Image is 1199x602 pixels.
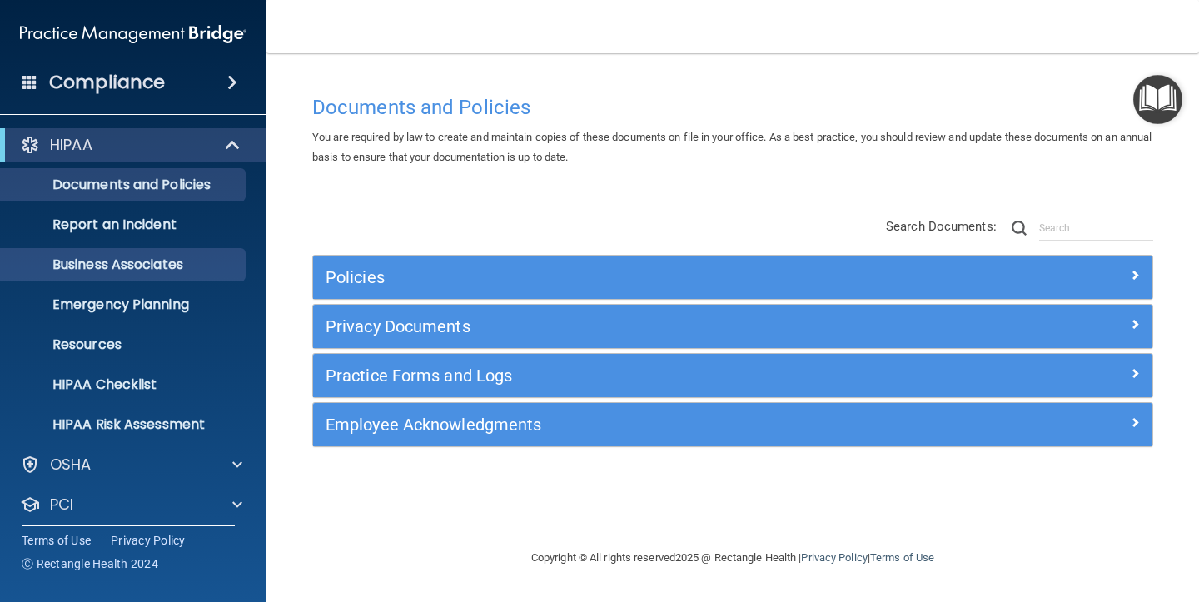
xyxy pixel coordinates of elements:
[326,415,930,434] h5: Employee Acknowledgments
[11,296,238,313] p: Emergency Planning
[1039,216,1153,241] input: Search
[11,256,238,273] p: Business Associates
[50,455,92,475] p: OSHA
[11,376,238,393] p: HIPAA Checklist
[326,317,930,336] h5: Privacy Documents
[326,411,1140,438] a: Employee Acknowledgments
[20,17,246,51] img: PMB logo
[49,71,165,94] h4: Compliance
[326,264,1140,291] a: Policies
[20,495,242,515] a: PCI
[22,532,91,549] a: Terms of Use
[312,131,1152,163] span: You are required by law to create and maintain copies of these documents on file in your office. ...
[326,268,930,286] h5: Policies
[326,362,1140,389] a: Practice Forms and Logs
[50,495,73,515] p: PCI
[50,135,92,155] p: HIPAA
[11,216,238,233] p: Report an Incident
[870,551,934,564] a: Terms of Use
[20,135,241,155] a: HIPAA
[429,531,1037,585] div: Copyright © All rights reserved 2025 @ Rectangle Health | |
[326,313,1140,340] a: Privacy Documents
[11,177,238,193] p: Documents and Policies
[1012,221,1027,236] img: ic-search.3b580494.png
[1133,75,1182,124] button: Open Resource Center
[111,532,186,549] a: Privacy Policy
[801,551,867,564] a: Privacy Policy
[312,97,1153,118] h4: Documents and Policies
[326,366,930,385] h5: Practice Forms and Logs
[22,555,158,572] span: Ⓒ Rectangle Health 2024
[11,336,238,353] p: Resources
[886,219,997,234] span: Search Documents:
[911,498,1179,565] iframe: Drift Widget Chat Controller
[20,455,242,475] a: OSHA
[11,416,238,433] p: HIPAA Risk Assessment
